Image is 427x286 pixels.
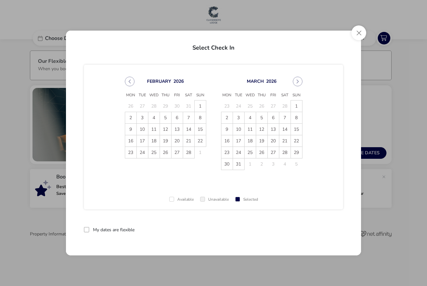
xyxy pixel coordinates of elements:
span: 9 [221,124,233,135]
span: 18 [148,135,160,147]
span: Fri [171,91,183,100]
span: 3 [137,112,148,123]
td: 22 [291,135,302,147]
span: 1 [291,100,302,112]
span: Wed [244,91,256,100]
button: Choose Month [147,78,171,84]
span: 23 [221,147,233,158]
td: 31 [233,158,244,170]
td: 5 [291,158,302,170]
td: 5 [256,112,267,124]
td: 30 [221,158,233,170]
span: 12 [160,124,171,135]
span: 8 [195,112,206,123]
span: 29 [291,147,302,158]
td: 1 [244,158,256,170]
td: 7 [183,112,194,124]
td: 1 [291,100,302,112]
td: 2 [221,112,233,124]
td: 3 [233,112,244,124]
span: 12 [256,124,267,135]
td: 13 [267,124,279,135]
td: 17 [233,135,244,147]
td: 1 [194,100,206,112]
td: 5 [160,112,171,124]
span: 26 [160,147,171,158]
span: 10 [137,124,148,135]
span: 19 [160,135,171,147]
span: 8 [291,112,302,123]
span: 15 [291,124,302,135]
td: 20 [171,135,183,147]
td: 22 [194,135,206,147]
td: 18 [148,135,160,147]
td: 15 [194,124,206,135]
span: Mon [125,91,136,100]
div: Available [169,197,194,202]
td: 26 [256,147,267,158]
span: 24 [137,147,148,158]
td: 1 [194,147,206,158]
td: 27 [267,147,279,158]
td: 24 [233,100,244,112]
td: 19 [256,135,267,147]
button: Choose Month [247,78,264,84]
td: 29 [160,100,171,112]
button: Next Month [293,77,302,86]
span: Sat [279,91,291,100]
td: 13 [171,124,183,135]
td: 10 [136,124,148,135]
td: 4 [148,112,160,124]
span: Mon [221,91,233,100]
span: 4 [245,112,256,123]
span: 17 [137,135,148,147]
td: 2 [256,158,267,170]
td: 3 [267,158,279,170]
span: Tue [136,91,148,100]
td: 31 [183,100,194,112]
span: Sat [183,91,194,100]
td: 24 [233,147,244,158]
td: 15 [291,124,302,135]
span: 1 [195,100,206,112]
span: Wed [148,91,160,100]
td: 27 [267,100,279,112]
span: 25 [148,147,160,158]
td: 30 [171,100,183,112]
button: Choose Year [173,78,184,84]
td: 8 [194,112,206,124]
td: 16 [221,135,233,147]
td: 25 [244,100,256,112]
td: 28 [183,147,194,158]
td: 2 [125,112,136,124]
span: 6 [172,112,183,123]
label: My dates are flexible [93,228,135,232]
td: 25 [244,147,256,158]
td: 21 [183,135,194,147]
td: 11 [244,124,256,135]
span: Thu [160,91,171,100]
span: Sun [291,91,302,100]
span: 21 [279,135,291,147]
div: Choose Date [119,69,308,178]
span: 30 [221,158,233,170]
td: 14 [183,124,194,135]
button: Previous Month [125,77,135,86]
span: 11 [148,124,160,135]
span: Fri [267,91,279,100]
span: 22 [291,135,302,147]
td: 9 [125,124,136,135]
span: 6 [268,112,279,123]
td: 3 [136,112,148,124]
td: 14 [279,124,291,135]
span: 19 [256,135,267,147]
td: 26 [160,147,171,158]
td: 7 [279,112,291,124]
